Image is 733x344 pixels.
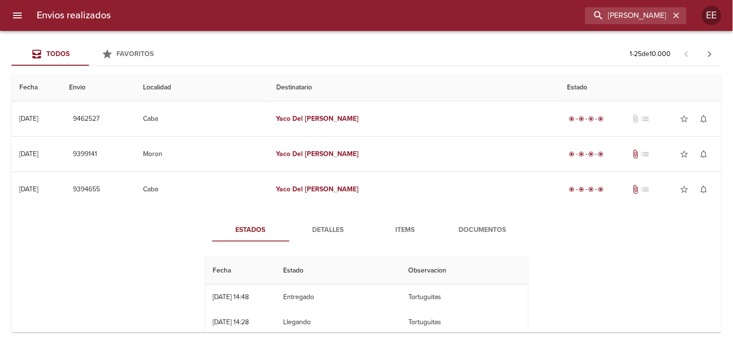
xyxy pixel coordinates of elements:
[640,149,650,159] span: No tiene pedido asociado
[699,185,709,194] span: notifications_none
[630,49,671,59] p: 1 - 25 de 10.000
[640,185,650,194] span: No tiene pedido asociado
[702,6,721,25] div: Abrir información de usuario
[69,145,101,163] button: 9399141
[579,116,585,122] span: radio_button_checked
[305,115,359,123] em: [PERSON_NAME]
[12,74,61,101] th: Fecha
[589,116,594,122] span: radio_button_checked
[269,74,560,101] th: Destinatario
[276,185,291,193] em: Yaco
[598,186,604,192] span: radio_button_checked
[702,6,721,25] div: EE
[401,285,528,310] td: Tortuguitas
[567,114,606,124] div: Entregado
[218,224,284,236] span: Estados
[19,115,38,123] div: [DATE]
[12,43,166,66] div: Tabs Envios
[213,318,249,326] div: [DATE] 14:28
[6,4,29,27] button: menu
[589,151,594,157] span: radio_button_checked
[698,43,721,66] span: Pagina siguiente
[276,115,291,123] em: Yaco
[675,49,698,58] span: Pagina anterior
[135,172,269,207] td: Caba
[69,181,104,199] button: 9394655
[305,185,359,193] em: [PERSON_NAME]
[69,110,103,128] button: 9462527
[694,144,714,164] button: Activar notificaciones
[205,257,276,285] th: Fecha
[640,114,650,124] span: No tiene pedido asociado
[675,144,694,164] button: Agregar a favoritos
[46,50,70,58] span: Todos
[631,114,640,124] span: No tiene documentos adjuntos
[73,148,97,160] span: 9399141
[569,116,575,122] span: radio_button_checked
[567,149,606,159] div: Entregado
[401,310,528,335] td: Tortuguitas
[212,218,521,242] div: Tabs detalle de guia
[598,116,604,122] span: radio_button_checked
[560,74,721,101] th: Estado
[450,224,516,236] span: Documentos
[305,150,359,158] em: [PERSON_NAME]
[293,185,303,193] em: Del
[275,285,401,310] td: Entregado
[694,180,714,199] button: Activar notificaciones
[135,74,269,101] th: Localidad
[699,114,709,124] span: notifications_none
[373,224,438,236] span: Items
[295,224,361,236] span: Detalles
[276,150,291,158] em: Yaco
[675,109,694,129] button: Agregar a favoritos
[694,109,714,129] button: Activar notificaciones
[598,151,604,157] span: radio_button_checked
[293,115,303,123] em: Del
[275,257,401,285] th: Estado
[585,7,670,24] input: buscar
[293,150,303,158] em: Del
[579,186,585,192] span: radio_button_checked
[569,186,575,192] span: radio_button_checked
[567,185,606,194] div: Entregado
[680,114,690,124] span: star_border
[589,186,594,192] span: radio_button_checked
[73,113,100,125] span: 9462527
[680,185,690,194] span: star_border
[631,185,640,194] span: Tiene documentos adjuntos
[579,151,585,157] span: radio_button_checked
[37,8,111,23] h6: Envios realizados
[631,149,640,159] span: Tiene documentos adjuntos
[19,150,38,158] div: [DATE]
[117,50,154,58] span: Favoritos
[135,137,269,172] td: Moron
[680,149,690,159] span: star_border
[135,101,269,136] td: Caba
[61,74,135,101] th: Envio
[275,310,401,335] td: Llegando
[213,293,249,301] div: [DATE] 14:48
[73,184,100,196] span: 9394655
[401,257,528,285] th: Observacion
[699,149,709,159] span: notifications_none
[675,180,694,199] button: Agregar a favoritos
[19,185,38,193] div: [DATE]
[569,151,575,157] span: radio_button_checked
